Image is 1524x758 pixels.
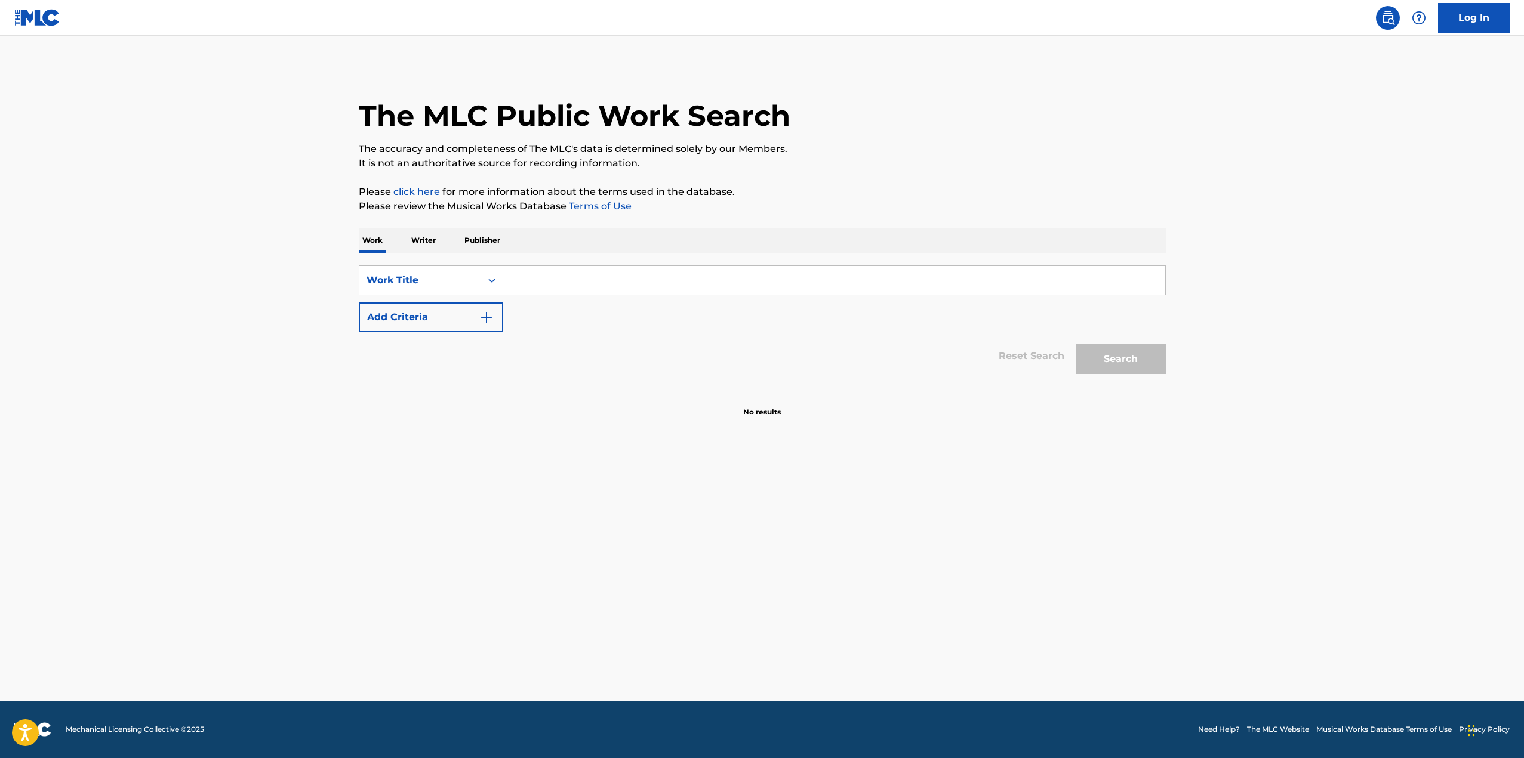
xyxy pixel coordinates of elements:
[1412,11,1426,25] img: help
[743,392,781,417] p: No results
[1407,6,1431,30] div: Help
[461,228,504,253] p: Publisher
[66,724,204,735] span: Mechanical Licensing Collective © 2025
[479,310,494,324] img: 9d2ae6d4665cec9f34b9.svg
[359,302,503,332] button: Add Criteria
[1468,713,1475,748] div: Drag
[1381,11,1395,25] img: search
[14,722,51,737] img: logo
[359,156,1166,171] p: It is not an authoritative source for recording information.
[359,265,1166,380] form: Search Form
[393,186,440,197] a: click here
[14,9,60,26] img: MLC Logo
[1459,724,1510,735] a: Privacy Policy
[408,228,439,253] p: Writer
[359,228,386,253] p: Work
[359,98,790,134] h1: The MLC Public Work Search
[367,273,474,287] div: Work Title
[1376,6,1400,30] a: Public Search
[1247,724,1309,735] a: The MLC Website
[359,142,1166,156] p: The accuracy and completeness of The MLC's data is determined solely by our Members.
[1316,724,1452,735] a: Musical Works Database Terms of Use
[359,185,1166,199] p: Please for more information about the terms used in the database.
[1438,3,1510,33] a: Log In
[567,200,632,212] a: Terms of Use
[1198,724,1240,735] a: Need Help?
[1464,701,1524,758] iframe: Chat Widget
[359,199,1166,214] p: Please review the Musical Works Database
